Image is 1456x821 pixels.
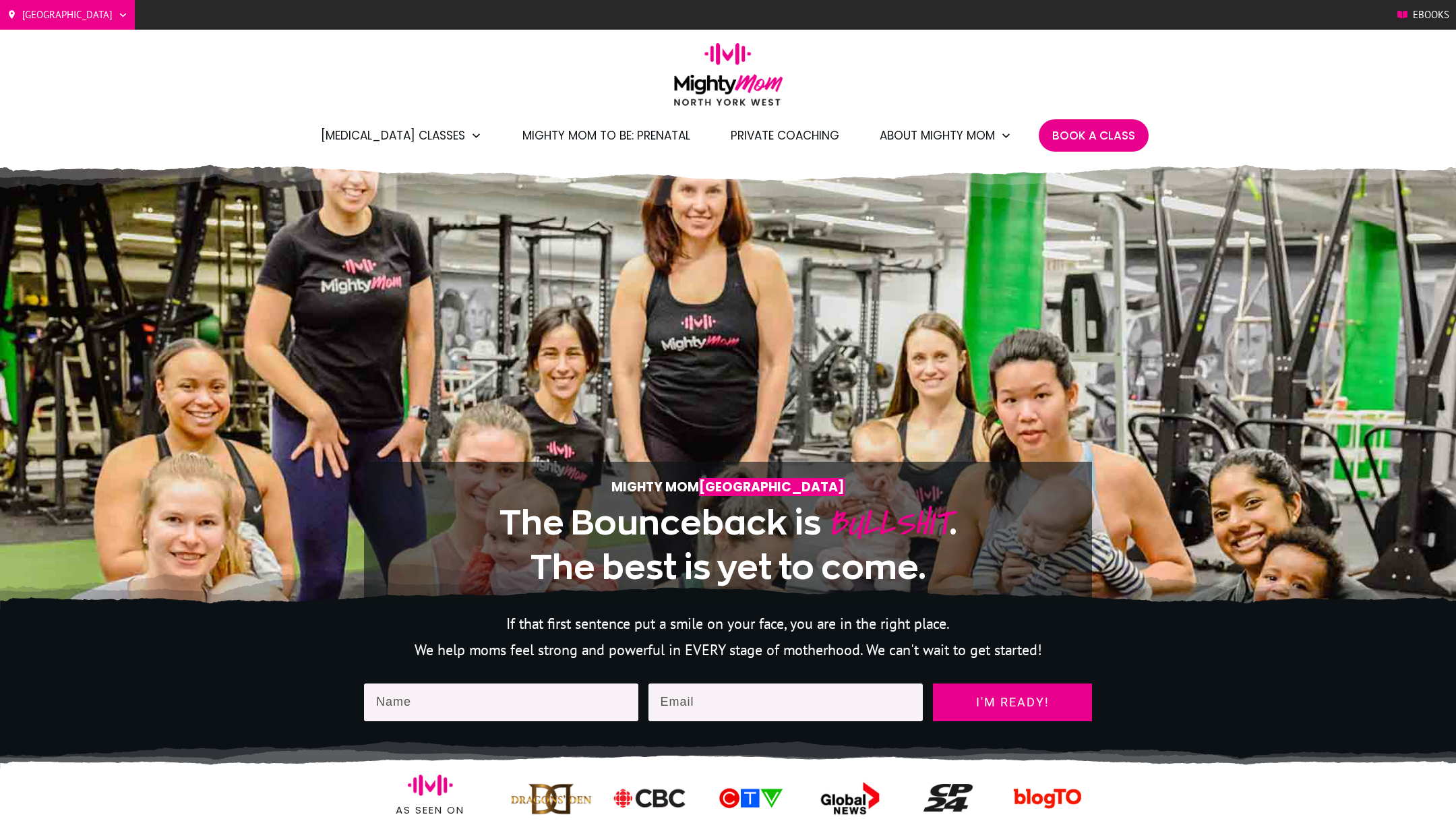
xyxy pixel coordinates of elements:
[321,124,482,147] a: [MEDICAL_DATA] Classes
[22,5,113,25] span: [GEOGRAPHIC_DATA]
[880,124,995,147] span: About Mighty Mom
[1052,124,1135,147] a: Book A Class
[933,683,1092,721] a: I'm ready!
[611,478,845,496] strong: Mighty Mom
[923,784,973,812] img: ico-mighty-mom
[415,640,1042,659] span: We help moms feel strong and powerful in EVERY stage of motherhood. We can't wait to get started!
[1397,5,1449,25] a: Ebooks
[530,549,926,585] span: The best is yet to come.
[510,778,592,819] img: ico-mighty-mom
[804,780,893,816] img: ico-mighty-mom
[708,785,792,812] img: ico-mighty-mom
[7,5,128,25] a: [GEOGRAPHIC_DATA]
[611,785,690,811] img: ico-mighty-mom
[499,504,821,541] span: The Bounceback is
[699,478,845,496] span: [GEOGRAPHIC_DATA]
[365,801,495,819] p: As seen on
[364,683,638,721] input: Name
[1413,5,1449,25] span: Ebooks
[321,124,465,147] span: [MEDICAL_DATA] Classes
[880,124,1012,147] a: About Mighty Mom
[648,683,923,721] input: Email
[506,614,950,633] span: If that first sentence put a smile on your face, you are in the right place.
[945,696,1080,709] span: I'm ready!
[522,124,690,147] a: Mighty Mom to Be: Prenatal
[828,498,949,549] span: BULLSHIT
[405,499,1051,589] h1: .
[731,124,839,147] a: Private Coaching
[408,762,453,808] img: ico-mighty-mom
